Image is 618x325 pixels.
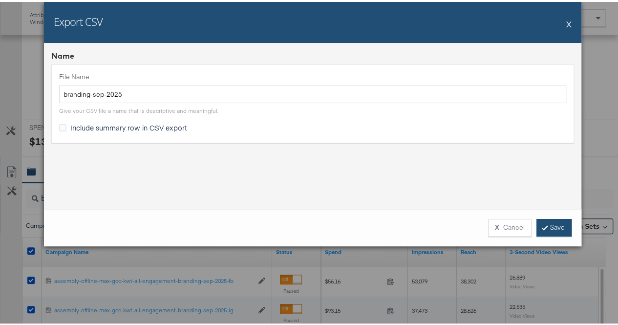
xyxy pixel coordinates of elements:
button: XCancel [488,217,532,235]
label: File Name [59,70,566,80]
h2: Export CSV [54,12,103,27]
strong: X [495,221,499,230]
div: Give your CSV file a name that is descriptive and meaningful. [59,105,218,113]
span: Include summary row in CSV export [70,121,187,130]
button: X [566,12,572,32]
div: Name [51,48,574,60]
a: Save [536,217,572,235]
